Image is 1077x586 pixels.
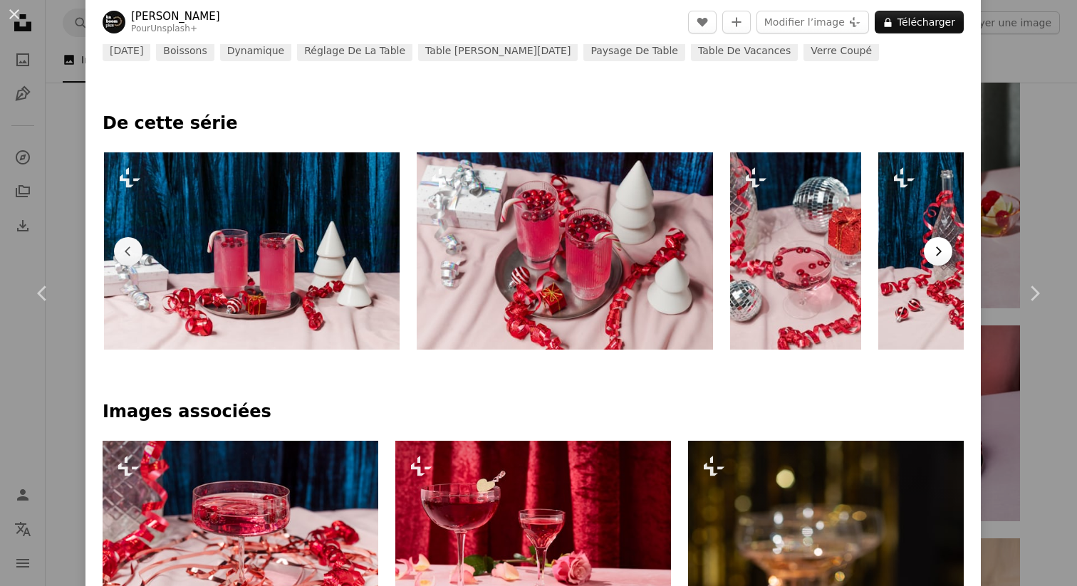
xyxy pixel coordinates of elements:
[103,41,150,61] a: [DATE]
[395,526,671,539] a: Deux verres de vin sont posés sur une table
[803,41,879,61] a: Verre coupé
[691,41,798,61] a: Table de vacances
[103,526,378,539] a: Un verre de vin posé sur une table
[104,244,400,257] a: Une table surmontée de deux verres remplis de liquide rose
[103,401,964,424] h4: Images associées
[297,41,412,61] a: Réglage de la table
[417,244,713,257] a: Quelques verres de vin sur une table
[150,23,197,33] a: Unsplash+
[875,11,964,33] button: Télécharger
[103,113,964,135] p: De cette série
[417,152,713,350] img: Quelques verres de vin sur une table
[756,11,869,33] button: Modifier l’image
[131,9,220,23] a: [PERSON_NAME]
[924,237,952,266] button: faire défiler la liste vers la droite
[103,11,125,33] img: Accéder au profil de Karolina Grabowska
[722,11,751,33] button: Ajouter à la collection
[730,152,862,350] img: Une table surmontée d’un verre de vin et de boules disco
[131,23,220,35] div: Pour
[104,152,400,350] img: Une table surmontée de deux verres remplis de liquide rose
[114,237,142,266] button: faire défiler la liste vers la gauche
[992,225,1077,362] a: Suivant
[730,244,862,257] a: Une table surmontée d’un verre de vin et de boules disco
[688,11,717,33] button: J’aime
[418,41,578,61] a: Table [PERSON_NAME][DATE]
[220,41,291,61] a: Dynamique
[583,41,685,61] a: Paysage de table
[156,41,214,61] a: Boissons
